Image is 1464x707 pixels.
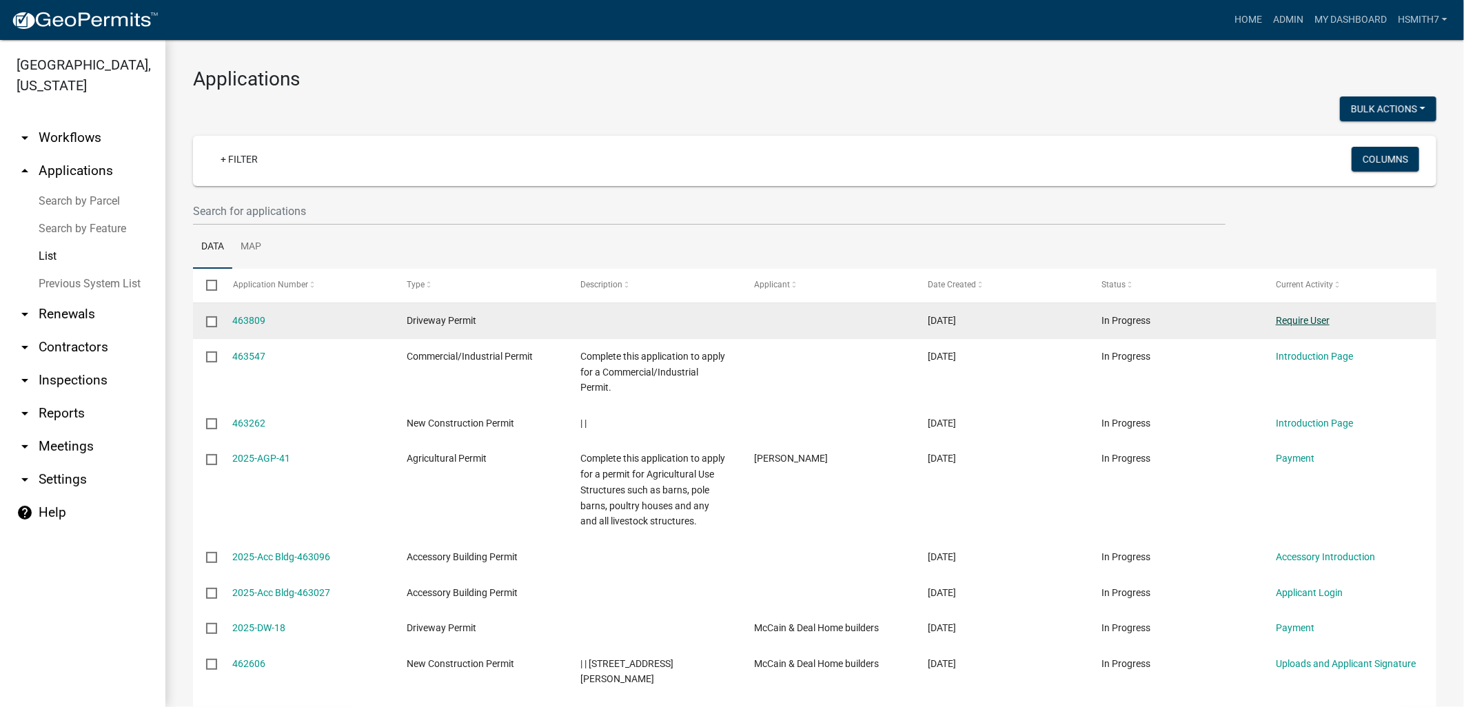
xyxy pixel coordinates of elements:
[580,658,673,685] span: | | 4245 Mayfield Dr
[233,315,266,326] a: 463809
[1352,147,1419,172] button: Columns
[407,351,533,362] span: Commercial/Industrial Permit
[1229,7,1268,33] a: Home
[1276,351,1353,362] a: Introduction Page
[580,418,587,429] span: | |
[1102,587,1151,598] span: In Progress
[17,306,33,322] i: arrow_drop_down
[1102,453,1151,464] span: In Progress
[1102,622,1151,633] span: In Progress
[17,372,33,389] i: arrow_drop_down
[233,351,266,362] a: 463547
[193,269,219,302] datatable-header-cell: Select
[233,453,291,464] a: 2025-AGP-41
[1276,622,1314,633] a: Payment
[233,418,266,429] a: 463262
[17,339,33,356] i: arrow_drop_down
[1276,315,1330,326] a: Require User
[1102,280,1126,289] span: Status
[17,438,33,455] i: arrow_drop_down
[1276,453,1314,464] a: Payment
[928,315,957,326] span: 08/14/2025
[1276,551,1375,562] a: Accessory Introduction
[17,504,33,521] i: help
[1340,96,1436,121] button: Bulk Actions
[233,658,266,669] a: 462606
[407,622,476,633] span: Driveway Permit
[17,130,33,146] i: arrow_drop_down
[1102,551,1151,562] span: In Progress
[407,280,425,289] span: Type
[915,269,1088,302] datatable-header-cell: Date Created
[407,658,514,669] span: New Construction Permit
[233,587,331,598] a: 2025-Acc Bldg-463027
[219,269,393,302] datatable-header-cell: Application Number
[928,551,957,562] span: 08/13/2025
[1276,280,1333,289] span: Current Activity
[17,471,33,488] i: arrow_drop_down
[1276,587,1343,598] a: Applicant Login
[193,68,1436,91] h3: Applications
[1089,269,1263,302] datatable-header-cell: Status
[233,280,308,289] span: Application Number
[394,269,567,302] datatable-header-cell: Type
[741,269,915,302] datatable-header-cell: Applicant
[928,280,977,289] span: Date Created
[1309,7,1392,33] a: My Dashboard
[17,405,33,422] i: arrow_drop_down
[928,351,957,362] span: 08/13/2025
[580,280,622,289] span: Description
[407,551,518,562] span: Accessory Building Permit
[407,453,487,464] span: Agricultural Permit
[407,418,514,429] span: New Construction Permit
[1276,658,1416,669] a: Uploads and Applicant Signature
[233,622,286,633] a: 2025-DW-18
[1102,658,1151,669] span: In Progress
[928,658,957,669] span: 08/12/2025
[193,225,232,269] a: Data
[580,453,725,526] span: Complete this application to apply for a permit for Agricultural Use Structures such as barns, po...
[1102,418,1151,429] span: In Progress
[407,587,518,598] span: Accessory Building Permit
[210,147,269,172] a: + Filter
[928,418,957,429] span: 08/13/2025
[1102,351,1151,362] span: In Progress
[928,453,957,464] span: 08/13/2025
[17,163,33,179] i: arrow_drop_up
[193,197,1226,225] input: Search for applications
[1102,315,1151,326] span: In Progress
[232,225,270,269] a: Map
[407,315,476,326] span: Driveway Permit
[754,622,879,633] span: McCain & Deal Home builders
[754,453,828,464] span: Cole Stone
[233,551,331,562] a: 2025-Acc Bldg-463096
[1276,418,1353,429] a: Introduction Page
[1392,7,1453,33] a: hsmith7
[580,351,725,393] span: Complete this application to apply for a Commercial/Industrial Permit.
[1263,269,1436,302] datatable-header-cell: Current Activity
[928,622,957,633] span: 08/12/2025
[1268,7,1309,33] a: Admin
[567,269,741,302] datatable-header-cell: Description
[928,587,957,598] span: 08/12/2025
[754,280,790,289] span: Applicant
[754,658,879,669] span: McCain & Deal Home builders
